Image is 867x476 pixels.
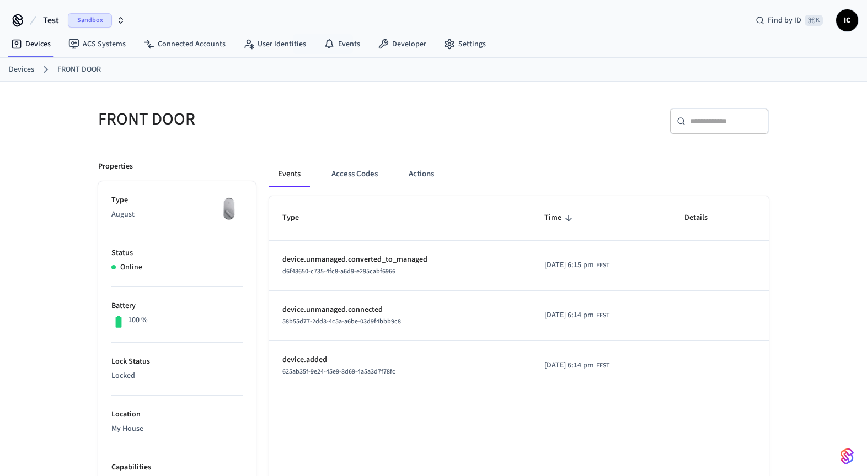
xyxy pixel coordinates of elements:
span: [DATE] 6:15 pm [544,259,594,271]
div: Europe/Kiev [544,310,609,321]
p: Status [111,247,243,259]
p: My House [111,423,243,435]
a: Settings [435,34,495,54]
p: device.unmanaged.converted_to_managed [282,254,518,266]
div: Europe/Kiev [544,259,609,271]
p: Battery [111,300,243,312]
p: device.unmanaged.connected [282,304,518,316]
span: Test [43,14,59,27]
img: SeamLogoGradient.69752ec5.svg [841,447,854,465]
span: Sandbox [68,13,112,28]
button: Events [269,161,309,187]
p: Type [111,194,243,206]
div: Find by ID⌘ K [747,10,832,30]
span: d6f48650-c735-4fc8-a6d9-e295cabf6966 [282,267,395,276]
span: EEST [596,361,609,371]
p: device.added [282,354,518,366]
div: Europe/Kiev [544,360,609,371]
p: Properties [98,161,133,172]
a: Devices [9,64,34,75]
p: Online [120,262,142,273]
span: Find by ID [768,15,801,26]
button: Access Codes [323,161,387,187]
span: [DATE] 6:14 pm [544,310,594,321]
button: Actions [400,161,443,187]
a: Events [315,34,369,54]
span: Details [684,209,722,226]
p: August [111,209,243,220]
a: Devices [2,34,60,54]
img: August Wifi Smart Lock 3rd Gen, Silver, Front [215,194,243,222]
span: 58b55d77-2dd3-4c5a-a6be-03d9f4bbb9c8 [282,317,401,326]
a: Developer [369,34,435,54]
p: Location [111,409,243,420]
table: sticky table [269,196,769,391]
a: FRONT DOOR [57,64,101,75]
span: Time [544,209,576,226]
p: 100 % [128,315,148,326]
span: ⌘ K [805,15,823,26]
button: IC [836,9,858,31]
div: ant example [269,161,769,187]
a: User Identities [234,34,315,54]
a: Connected Accounts [135,34,234,54]
span: EEST [596,311,609,321]
p: Locked [111,370,243,382]
p: Lock Status [111,356,243,367]
a: ACS Systems [60,34,135,54]
span: EEST [596,261,609,271]
span: [DATE] 6:14 pm [544,360,594,371]
p: Capabilities [111,462,243,473]
span: IC [837,10,857,30]
h5: FRONT DOOR [98,108,427,131]
span: Type [282,209,313,226]
span: 625ab35f-9e24-45e9-8d69-4a5a3d7f78fc [282,367,395,376]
